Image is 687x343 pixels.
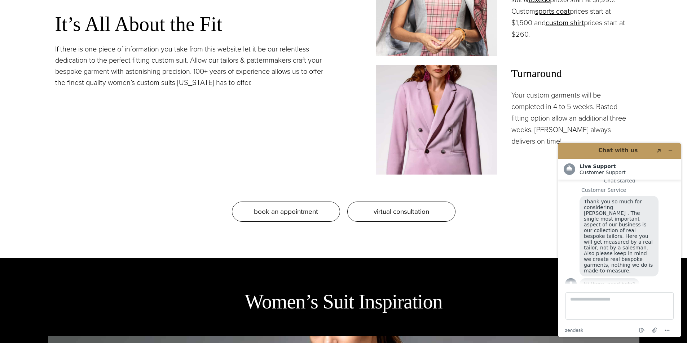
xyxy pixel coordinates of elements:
h2: Women’s Suit Inspiration [181,289,506,315]
p: If there is one piece of information you take from this website let it be our relentless dedicati... [55,44,329,88]
span: book an appointment [254,206,318,217]
a: virtual consultation [347,202,455,222]
img: Woman in double breasted Loro Piana bespoke women's suits. [376,65,497,174]
a: custom shirt [546,17,584,28]
span: virtual consultation [374,206,429,217]
a: sports coat [535,6,570,17]
iframe: Find more information here [552,137,687,343]
span: Turnaround [511,65,632,82]
a: book an appointment [232,202,340,222]
span: Chat [16,5,31,12]
p: Your custom garments will be completed in 4 to 5 weeks. Basted fitting option allow an additional... [511,89,632,147]
h3: It’s All About the Fit [55,12,329,36]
